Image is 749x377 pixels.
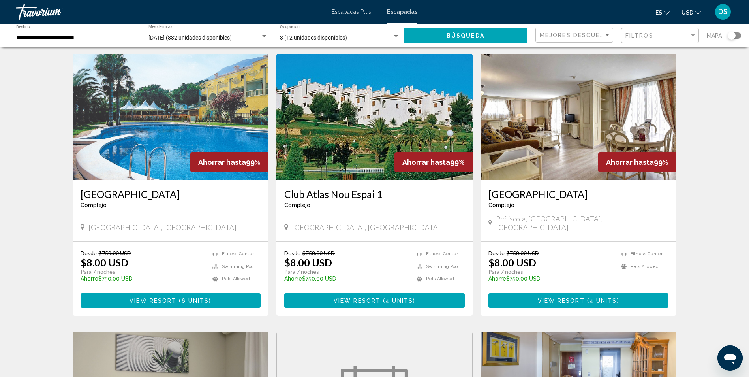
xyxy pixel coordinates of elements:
[681,7,701,18] button: Cambiar moneda
[488,256,536,268] font: $8.00 USD
[387,9,417,15] a: Escapadas
[718,8,728,16] span: DS
[16,4,324,20] a: Travorium
[81,275,205,282] p: $750.00 USD
[496,214,668,232] span: Peñíscola, [GEOGRAPHIC_DATA], [GEOGRAPHIC_DATA]
[99,250,131,256] span: $758.00 USD
[631,251,663,256] span: Fitness Center
[426,251,458,256] span: Fitness Center
[81,268,205,275] p: Para 7 noches
[284,188,465,200] a: Club Atlas Nou Espai 1
[655,9,662,16] span: es
[292,223,440,232] span: [GEOGRAPHIC_DATA], [GEOGRAPHIC_DATA]
[426,264,459,269] span: Swimming Pool
[621,28,699,44] button: Filtro
[81,256,128,268] font: $8.00 USD
[148,34,232,41] span: [DATE] (832 unidades disponibles)
[130,298,176,304] span: View Resort
[385,298,413,304] span: 4 units
[276,54,473,180] img: 2441E01L.jpg
[447,33,485,39] span: Búsqueda
[394,152,473,172] div: 99%
[280,34,347,41] span: 3 (12 unidades disponibles)
[598,152,676,172] div: 99%
[334,298,381,304] span: View Resort
[488,202,514,208] span: Complejo
[507,250,539,256] span: $758.00 USD
[284,275,409,282] p: $750.00 USD
[717,345,743,371] iframe: Botón para iniciar la ventana de mensajería
[681,9,693,16] span: USD
[402,158,450,166] span: Ahorrar hasta
[585,298,619,304] span: ( )
[631,264,659,269] span: Pets Allowed
[302,250,335,256] span: $758.00 USD
[284,256,332,268] font: $8.00 USD
[198,158,246,166] span: Ahorrar hasta
[284,275,302,282] span: Ahorre
[538,298,585,304] span: View Resort
[284,293,465,308] button: View Resort(4 units)
[73,54,269,180] img: 3053E01X.jpg
[488,268,614,275] p: Para 7 noches
[332,9,371,15] a: Escapadas Plus
[625,32,653,39] span: Filtros
[707,30,722,41] span: Mapa
[488,250,505,256] span: Desde
[176,298,211,304] span: ( )
[81,250,97,256] span: Desde
[606,158,654,166] span: Ahorrar hasta
[488,293,669,308] button: View Resort(4 units)
[222,276,250,281] span: Pets Allowed
[284,202,310,208] span: Complejo
[284,250,300,256] span: Desde
[589,298,617,304] span: 4 units
[488,275,506,282] span: Ahorre
[81,293,261,308] button: View Resort(6 units)
[488,188,669,200] a: [GEOGRAPHIC_DATA]
[488,275,614,282] p: $750.00 USD
[540,32,611,39] mat-select: Ordenar por
[81,202,107,208] span: Complejo
[190,152,268,172] div: 99%
[284,268,409,275] p: Para 7 noches
[182,298,209,304] span: 6 units
[222,264,255,269] span: Swimming Pool
[655,7,670,18] button: Cambiar idioma
[88,223,237,232] span: [GEOGRAPHIC_DATA], [GEOGRAPHIC_DATA]
[222,251,254,256] span: Fitness Center
[81,275,98,282] span: Ahorre
[381,298,415,304] span: ( )
[713,4,733,20] button: Menú de usuario
[540,32,619,38] span: Mejores descuentos
[81,188,261,200] a: [GEOGRAPHIC_DATA]
[481,54,677,180] img: 5326I01X.jpg
[404,28,527,43] button: Búsqueda
[426,276,454,281] span: Pets Allowed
